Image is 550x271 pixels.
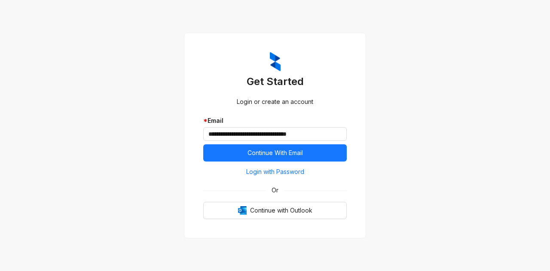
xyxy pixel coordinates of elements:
img: ZumaIcon [270,52,281,72]
span: Continue with Outlook [250,206,312,215]
span: Or [266,186,284,195]
img: Outlook [238,206,247,215]
button: OutlookContinue with Outlook [203,202,347,219]
button: Continue With Email [203,144,347,161]
span: Login with Password [246,167,304,177]
div: Login or create an account [203,97,347,107]
button: Login with Password [203,165,347,179]
span: Continue With Email [247,148,303,158]
div: Email [203,116,347,125]
h3: Get Started [203,75,347,88]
